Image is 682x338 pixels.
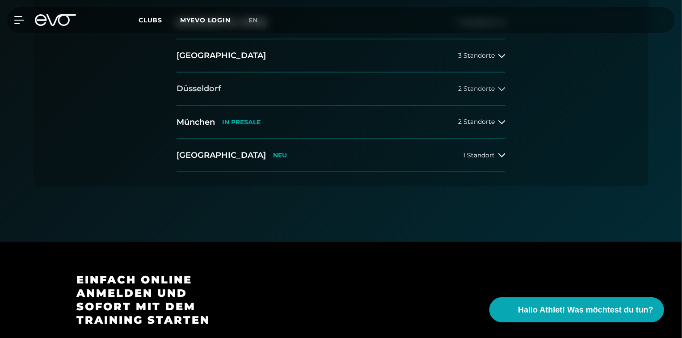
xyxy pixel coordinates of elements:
[177,83,221,94] h2: Düsseldorf
[248,15,269,25] a: en
[518,304,653,316] span: Hallo Athlet! Was möchtest du tun?
[177,72,505,106] button: Düsseldorf2 Standorte
[222,118,261,126] p: IN PRESALE
[458,85,495,92] span: 2 Standorte
[180,16,231,24] a: MYEVO LOGIN
[458,52,495,59] span: 3 Standorte
[489,297,664,322] button: Hallo Athlet! Was möchtest du tun?
[139,16,180,24] a: Clubs
[139,16,162,24] span: Clubs
[458,118,495,125] span: 2 Standorte
[177,50,266,61] h2: [GEOGRAPHIC_DATA]
[177,106,505,139] button: MünchenIN PRESALE2 Standorte
[177,150,266,161] h2: [GEOGRAPHIC_DATA]
[177,139,505,172] button: [GEOGRAPHIC_DATA]NEU1 Standort
[248,16,258,24] span: en
[273,152,287,159] p: NEU
[463,152,495,159] span: 1 Standort
[76,273,236,327] h3: Einfach online anmelden und sofort mit dem Training starten
[177,39,505,72] button: [GEOGRAPHIC_DATA]3 Standorte
[177,117,215,128] h2: München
